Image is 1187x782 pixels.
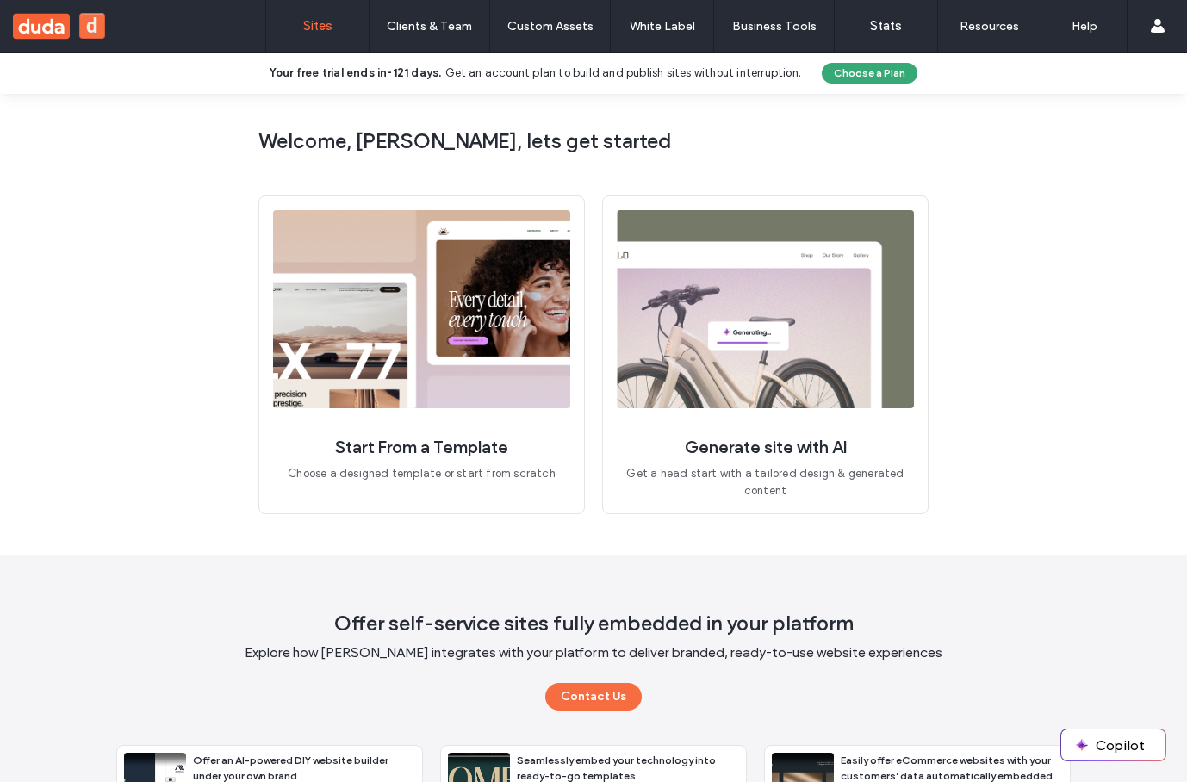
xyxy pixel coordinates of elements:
label: Stats [870,18,902,34]
span: Explore how [PERSON_NAME] integrates with your platform to deliver branded, ready-to-use website ... [245,643,942,662]
b: Your free trial ends in . [270,66,442,79]
div: Generate site with AIGet a head start with a tailored design & generated content [602,195,929,514]
button: d [79,13,105,39]
img: quickStart2.png [617,210,914,408]
label: Clients & Team [387,19,472,34]
span: Offer an AI-powered DIY website builder under your own brand [193,754,388,782]
span: Get a head start with a tailored design & generated content [617,465,914,500]
b: -121 days [387,66,438,79]
label: Help [1072,19,1097,34]
span: Offer self-service sites fully embedded in your platform [334,611,854,636]
label: White Label [630,19,695,34]
button: Contact Us [545,683,642,711]
span: Get an account plan to build and publish sites without interruption. [445,66,802,79]
span: Welcome, [PERSON_NAME], lets get started [258,128,929,154]
label: Resources [960,19,1019,34]
label: Sites [303,18,332,34]
span: Choose a designed template or start from scratch [288,465,556,482]
label: Business Tools [732,19,817,34]
span: Seamlessly embed your technology into ready-to-go templates [517,754,716,782]
button: Choose a Plan [822,63,917,84]
button: Copilot [1061,729,1165,760]
label: Custom Assets [507,19,593,34]
span: Easily offer eCommerce websites with your customers’ data automatically embedded [841,754,1053,782]
span: Generate site with AI [685,436,847,458]
img: quickStart1.png [273,210,570,408]
span: Start From a Template [335,436,508,458]
div: Start From a TemplateChoose a designed template or start from scratch [258,195,585,514]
